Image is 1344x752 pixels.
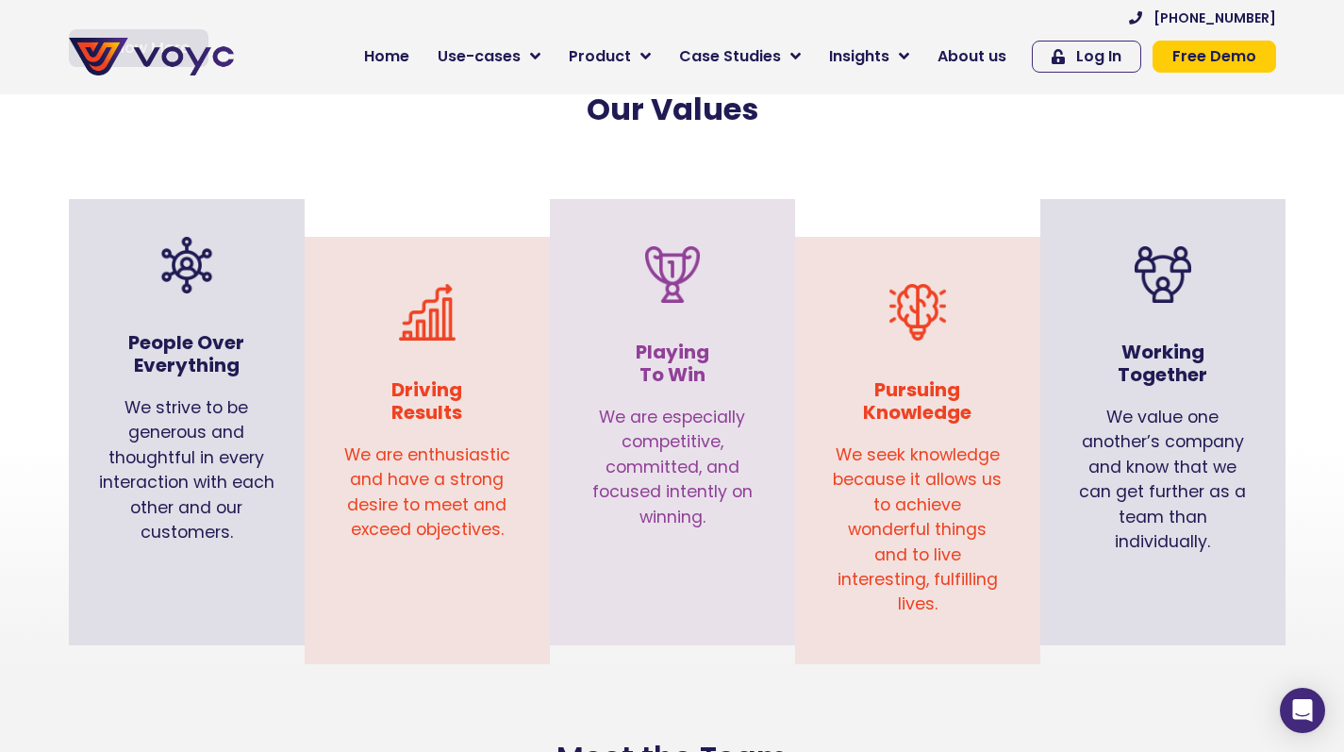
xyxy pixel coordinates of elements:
p: We value one another’s company and know that we can get further as a team than individually. [1078,405,1248,554]
img: voyc-full-logo [69,38,234,75]
span: Free Demo [1172,49,1256,64]
span: About us [937,45,1006,68]
a: Product [555,38,665,75]
span: Insights [829,45,889,68]
h3: People Over Everything [97,331,276,376]
h2: Our Values [75,92,1270,127]
img: improvement [399,284,456,341]
span: Case Studies [679,45,781,68]
h3: Driving Results [342,378,512,424]
img: organization [158,237,215,293]
a: About us [923,38,1020,75]
a: Home [350,38,423,75]
h3: Working Together [1078,341,1248,386]
a: Free Demo [1153,41,1276,73]
span: Use-cases [438,45,521,68]
img: trophy [644,246,701,303]
p: We seek knowledge because it allows us to achieve wonderful things and to live interesting, fulfi... [833,443,1003,617]
a: Case Studies [665,38,815,75]
div: We are especially competitive, committed, and focused intently on winning. [569,395,776,558]
img: teamwork [1135,246,1191,303]
a: Log In [1032,41,1141,73]
div: We strive to be generous and thoughtful in every interaction with each other and our customers. [78,386,295,573]
div: Open Intercom Messenger [1280,688,1325,733]
a: [PHONE_NUMBER] [1129,11,1276,25]
a: Insights [815,38,923,75]
span: [PHONE_NUMBER] [1153,11,1276,25]
span: Log In [1076,49,1121,64]
img: brain-idea [889,284,946,341]
div: We are enthusiastic and have a strong desire to meet and exceed objectives. [324,433,531,561]
a: Use-cases [423,38,555,75]
h3: Playing To Win [588,341,757,386]
span: Product [569,45,631,68]
h3: Pursuing Knowledge [833,378,1003,424]
span: Home [364,45,409,68]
